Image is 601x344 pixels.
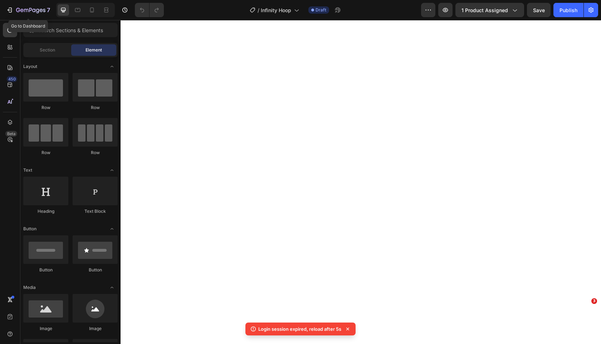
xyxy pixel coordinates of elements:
[73,325,118,332] div: Image
[73,104,118,111] div: Row
[106,282,118,293] span: Toggle open
[106,61,118,72] span: Toggle open
[106,164,118,176] span: Toggle open
[23,23,118,37] input: Search Sections & Elements
[533,7,545,13] span: Save
[7,76,17,82] div: 450
[3,3,53,17] button: 7
[577,309,594,326] iframe: Intercom live chat
[85,47,102,53] span: Element
[47,6,50,14] p: 7
[455,3,524,17] button: 1 product assigned
[23,284,36,291] span: Media
[258,325,341,333] p: Login session expired, reload after 5s
[553,3,583,17] button: Publish
[73,267,118,273] div: Button
[461,6,508,14] span: 1 product assigned
[5,131,17,137] div: Beta
[527,3,551,17] button: Save
[23,149,68,156] div: Row
[591,298,597,304] span: 3
[23,63,37,70] span: Layout
[73,149,118,156] div: Row
[73,208,118,215] div: Text Block
[560,6,577,14] div: Publish
[40,47,55,53] span: Section
[261,6,291,14] span: Infinity Hoop
[23,167,32,173] span: Text
[106,223,118,235] span: Toggle open
[121,20,601,344] iframe: Design area
[316,7,326,13] span: Draft
[258,6,259,14] span: /
[23,267,68,273] div: Button
[23,226,36,232] span: Button
[23,208,68,215] div: Heading
[23,325,68,332] div: Image
[23,104,68,111] div: Row
[135,3,164,17] div: Undo/Redo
